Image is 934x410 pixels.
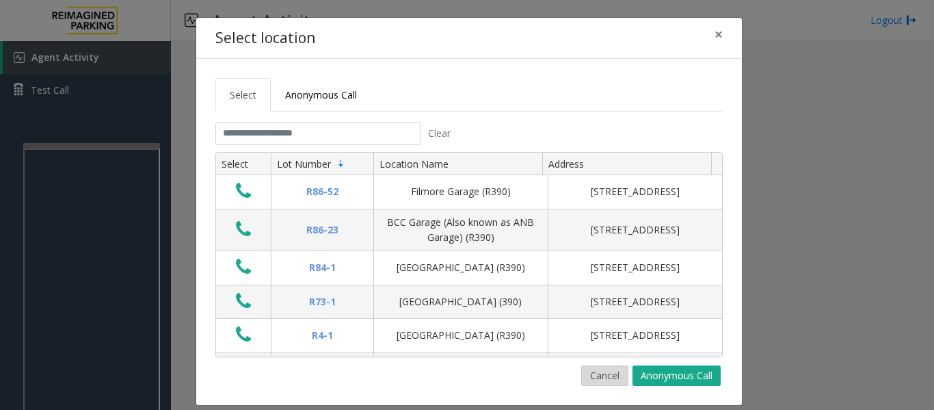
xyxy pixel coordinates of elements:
[581,366,628,386] button: Cancel
[230,88,256,101] span: Select
[421,122,459,145] button: Clear
[705,18,732,51] button: Close
[557,294,714,309] div: [STREET_ADDRESS]
[277,157,331,170] span: Lot Number
[557,184,714,199] div: [STREET_ADDRESS]
[280,184,365,199] div: R86-52
[382,184,539,199] div: Filmore Garage (R390)
[557,328,714,343] div: [STREET_ADDRESS]
[557,222,714,238] div: [STREET_ADDRESS]
[285,88,357,101] span: Anonymous Call
[382,328,539,343] div: [GEOGRAPHIC_DATA] (R390)
[280,294,365,309] div: R73-1
[280,328,365,343] div: R4-1
[215,27,315,49] h4: Select location
[379,157,449,170] span: Location Name
[382,215,539,246] div: BCC Garage (Also known as ANB Garage) (R390)
[216,153,722,357] div: Data table
[557,260,714,275] div: [STREET_ADDRESS]
[632,366,721,386] button: Anonymous Call
[382,260,539,275] div: [GEOGRAPHIC_DATA] (R390)
[382,294,539,309] div: [GEOGRAPHIC_DATA] (390)
[548,157,584,170] span: Address
[215,78,723,112] ul: Tabs
[280,260,365,275] div: R84-1
[216,153,271,176] th: Select
[280,222,365,238] div: R86-23
[715,25,723,44] span: ×
[336,158,347,169] span: Sortable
